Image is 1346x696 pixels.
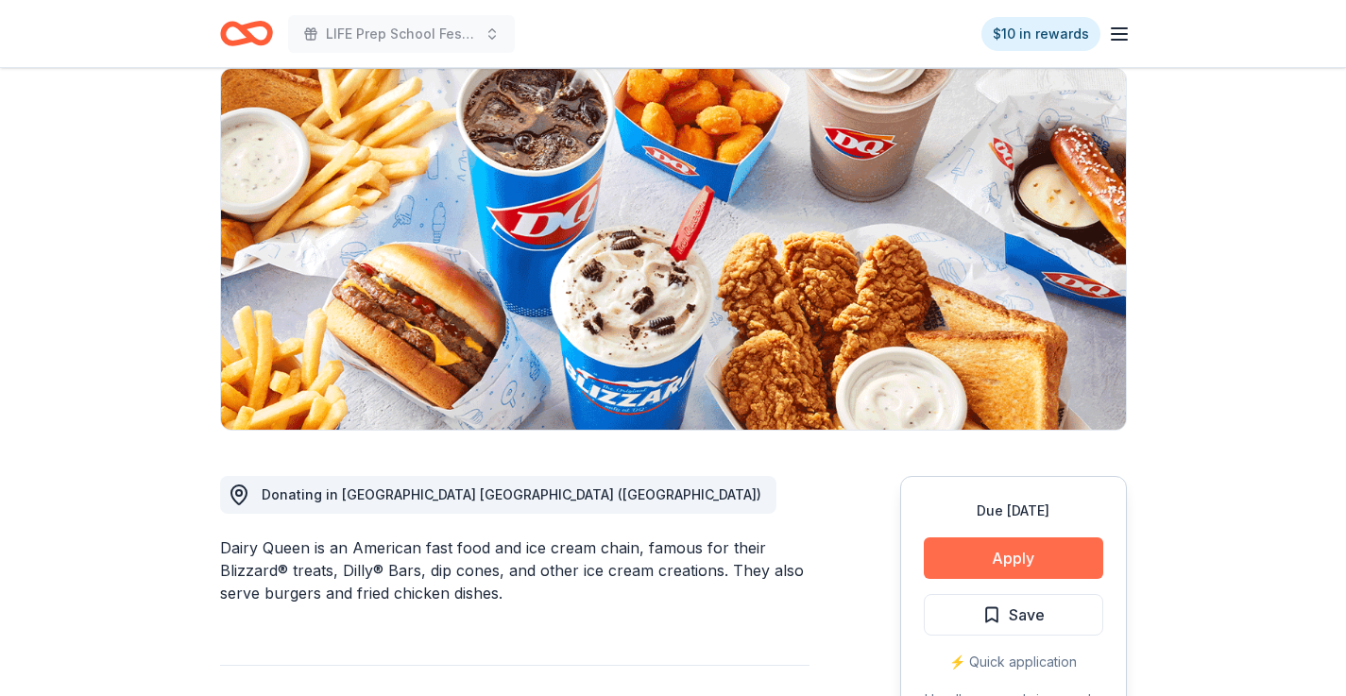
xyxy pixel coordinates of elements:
[326,23,477,45] span: LIFE Prep School Festival of Lights
[924,537,1103,579] button: Apply
[924,651,1103,673] div: ⚡️ Quick application
[924,594,1103,636] button: Save
[924,500,1103,522] div: Due [DATE]
[220,11,273,56] a: Home
[288,15,515,53] button: LIFE Prep School Festival of Lights
[221,69,1126,430] img: Image for Dairy Queen
[981,17,1100,51] a: $10 in rewards
[1009,603,1045,627] span: Save
[262,486,761,502] span: Donating in [GEOGRAPHIC_DATA] [GEOGRAPHIC_DATA] ([GEOGRAPHIC_DATA])
[220,536,809,604] div: Dairy Queen is an American fast food and ice cream chain, famous for their Blizzard® treats, Dill...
